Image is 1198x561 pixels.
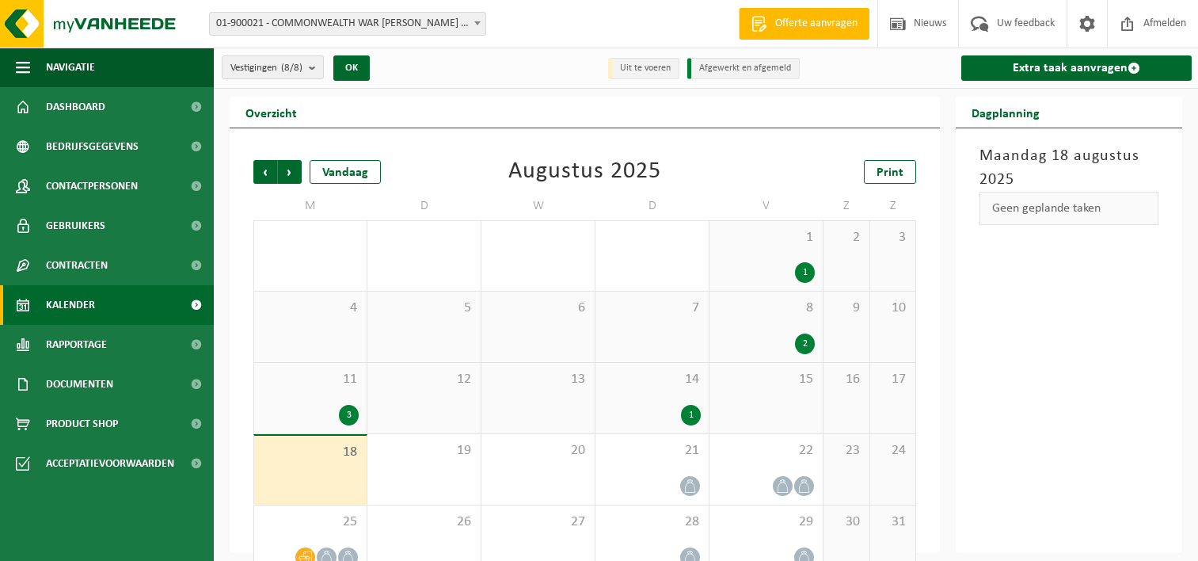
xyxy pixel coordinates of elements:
span: 17 [878,371,908,388]
div: 1 [795,262,815,283]
span: Kalender [46,285,95,325]
span: Dashboard [46,87,105,127]
span: 18 [262,444,359,461]
span: Vestigingen [230,56,302,80]
span: 6 [489,300,587,317]
span: 25 [262,513,359,531]
span: 01-900021 - COMMONWEALTH WAR GRAVES - IEPER [209,12,486,36]
span: 23 [831,442,861,460]
td: W [481,192,595,220]
span: 9 [831,300,861,317]
button: OK [333,55,370,81]
span: 13 [489,371,587,388]
count: (8/8) [281,63,302,73]
span: 28 [603,513,701,531]
button: Vestigingen(8/8) [222,55,324,79]
td: Z [870,192,917,220]
a: Print [864,160,916,184]
span: Product Shop [46,404,118,444]
span: 1 [717,229,815,246]
h2: Dagplanning [956,97,1055,128]
span: 10 [878,300,908,317]
span: 15 [717,371,815,388]
span: Contactpersonen [46,166,138,206]
div: Vandaag [310,160,381,184]
span: Print [877,166,903,179]
td: M [253,192,367,220]
span: 2 [831,229,861,246]
span: 26 [375,513,473,531]
div: 3 [339,405,359,426]
span: 8 [717,300,815,317]
span: 31 [878,513,908,531]
span: 27 [489,513,587,531]
span: Bedrijfsgegevens [46,127,139,166]
span: 11 [262,371,359,388]
a: Extra taak aanvragen [961,55,1192,81]
span: Offerte aanvragen [771,16,861,32]
span: 22 [717,442,815,460]
span: 4 [262,300,359,317]
h2: Overzicht [230,97,313,128]
span: 5 [375,300,473,317]
span: 12 [375,371,473,388]
div: 1 [681,405,701,426]
span: 21 [603,442,701,460]
li: Afgewerkt en afgemeld [687,58,800,79]
td: V [709,192,823,220]
span: Gebruikers [46,206,105,246]
span: Contracten [46,246,108,285]
span: Volgende [278,160,302,184]
span: 7 [603,300,701,317]
span: 19 [375,442,473,460]
span: 30 [831,513,861,531]
span: Vorige [253,160,277,184]
a: Offerte aanvragen [739,8,869,40]
div: 2 [795,334,815,354]
div: Geen geplande taken [979,192,1158,225]
span: 01-900021 - COMMONWEALTH WAR GRAVES - IEPER [210,13,485,35]
div: Augustus 2025 [508,160,661,184]
li: Uit te voeren [608,58,679,79]
span: 29 [717,513,815,531]
span: 16 [831,371,861,388]
span: 20 [489,442,587,460]
span: 24 [878,442,908,460]
span: 14 [603,371,701,388]
td: Z [823,192,870,220]
span: Navigatie [46,48,95,87]
span: 3 [878,229,908,246]
span: Documenten [46,364,113,404]
td: D [595,192,709,220]
span: Rapportage [46,325,107,364]
h3: Maandag 18 augustus 2025 [979,144,1158,192]
span: Acceptatievoorwaarden [46,444,174,483]
td: D [367,192,481,220]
